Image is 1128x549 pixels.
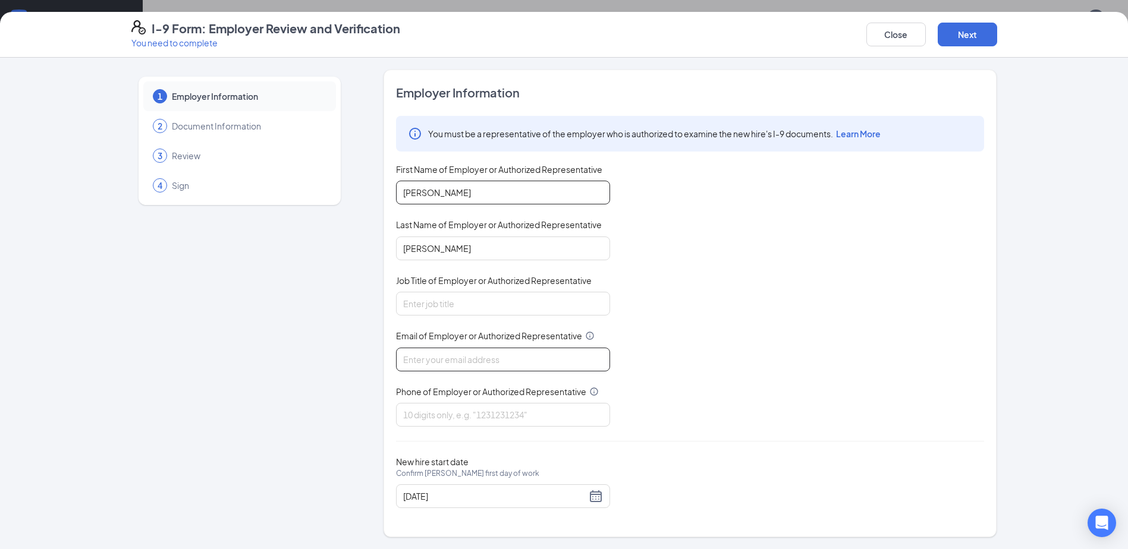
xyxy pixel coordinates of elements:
div: Open Intercom Messenger [1088,509,1116,537]
input: 09/15/2025 [403,490,586,503]
span: Employer Information [396,84,984,101]
span: Learn More [836,128,881,139]
span: Phone of Employer or Authorized Representative [396,386,586,397]
span: Confirm [PERSON_NAME] first day of work [396,468,539,479]
span: Document Information [172,120,324,132]
input: Enter your email address [396,348,610,371]
input: Enter job title [396,292,610,315]
h4: I-9 Form: Employer Review and Verification [152,20,400,37]
button: Next [938,23,997,46]
input: 10 digits only, e.g. "1231231234" [396,403,610,427]
span: Review [172,150,324,162]
input: Enter your first name [396,181,610,204]
span: 2 [158,120,162,132]
span: Last Name of Employer or Authorized Representative [396,219,602,231]
svg: Info [585,331,595,340]
span: Sign [172,179,324,191]
svg: FormI9EVerifyIcon [131,20,146,34]
svg: Info [408,127,422,141]
span: Email of Employer or Authorized Representative [396,330,582,342]
span: Employer Information [172,90,324,102]
span: 4 [158,179,162,191]
svg: Info [589,387,599,396]
span: You must be a representative of the employer who is authorized to examine the new hire's I-9 docu... [428,128,881,140]
a: Learn More [833,128,881,139]
span: New hire start date [396,456,539,491]
span: 1 [158,90,162,102]
input: Enter your last name [396,236,610,260]
span: 3 [158,150,162,162]
button: Close [866,23,926,46]
span: First Name of Employer or Authorized Representative [396,163,602,175]
p: You need to complete [131,37,400,49]
span: Job Title of Employer or Authorized Representative [396,274,592,286]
